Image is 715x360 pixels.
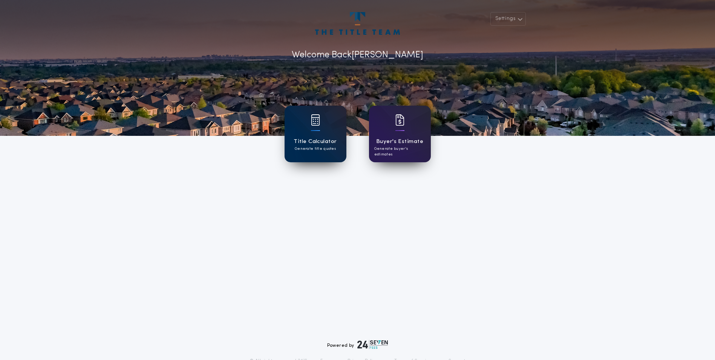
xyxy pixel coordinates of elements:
img: logo [357,340,388,349]
div: Powered by [327,340,388,349]
a: card iconTitle CalculatorGenerate title quotes [285,106,346,162]
h1: Title Calculator [294,137,337,146]
p: Welcome Back [PERSON_NAME] [292,48,423,62]
h1: Buyer's Estimate [376,137,423,146]
img: account-logo [315,12,400,35]
p: Generate title quotes [295,146,336,152]
p: Generate buyer's estimates [374,146,426,157]
a: card iconBuyer's EstimateGenerate buyer's estimates [369,106,431,162]
img: card icon [311,114,320,126]
button: Settings [490,12,526,26]
img: card icon [395,114,404,126]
